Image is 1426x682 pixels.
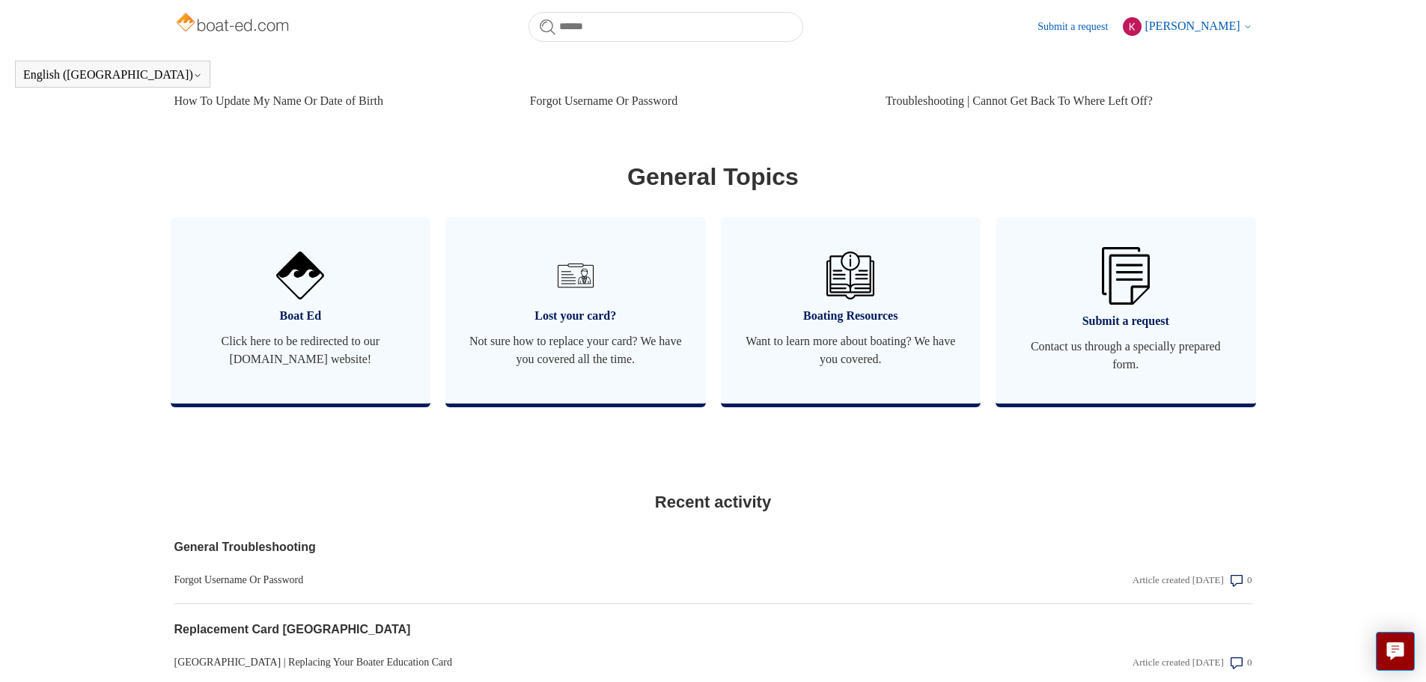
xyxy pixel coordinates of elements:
button: Live chat [1376,632,1415,671]
a: Boat Ed Click here to be redirected to our [DOMAIN_NAME] website! [171,217,431,404]
span: Not sure how to replace your card? We have you covered all the time. [468,332,683,368]
a: Lost your card? Not sure how to replace your card? We have you covered all the time. [445,217,706,404]
img: 01HZPCYVZMCNPYXCC0DPA2R54M [826,252,874,299]
a: General Troubleshooting [174,538,929,556]
div: Article created [DATE] [1133,573,1224,588]
a: How To Update My Name Or Date of Birth [174,81,508,121]
a: Submit a request Contact us through a specially prepared form. [996,217,1256,404]
button: [PERSON_NAME] [1123,17,1252,36]
input: Search [528,12,803,42]
img: 01HZPCYVNCVF44JPJQE4DN11EA [276,252,324,299]
h1: General Topics [174,159,1252,195]
a: Forgot Username Or Password [174,572,929,588]
a: Replacement Card [GEOGRAPHIC_DATA] [174,621,929,639]
a: Forgot Username Or Password [530,81,863,121]
img: Boat-Ed Help Center home page [174,9,293,39]
span: Boat Ed [193,307,409,325]
div: Article created [DATE] [1133,655,1224,670]
a: [GEOGRAPHIC_DATA] | Replacing Your Boater Education Card [174,654,929,670]
span: Want to learn more about boating? We have you covered. [743,332,959,368]
img: 01HZPCYVT14CG9T703FEE4SFXC [552,252,600,299]
span: Contact us through a specially prepared form. [1018,338,1234,374]
img: 01HZPCYW3NK71669VZTW7XY4G9 [1102,247,1150,305]
a: Boating Resources Want to learn more about boating? We have you covered. [721,217,981,404]
span: Click here to be redirected to our [DOMAIN_NAME] website! [193,332,409,368]
a: Troubleshooting | Cannot Get Back To Where Left Off? [886,81,1241,121]
button: English ([GEOGRAPHIC_DATA]) [23,68,202,82]
a: Submit a request [1037,19,1123,34]
span: Lost your card? [468,307,683,325]
span: Submit a request [1018,312,1234,330]
h2: Recent activity [174,490,1252,514]
span: Boating Resources [743,307,959,325]
span: [PERSON_NAME] [1145,19,1240,32]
